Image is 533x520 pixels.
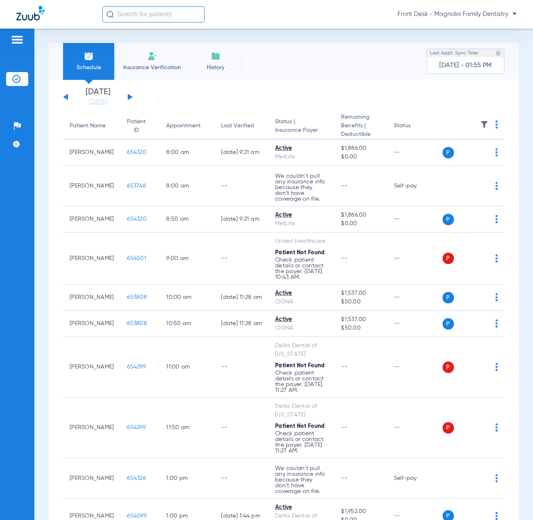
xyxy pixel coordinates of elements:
[63,311,120,337] td: [PERSON_NAME]
[70,122,114,130] div: Patient Name
[495,293,498,301] img: group-dot-blue.svg
[221,122,254,130] div: Last Verified
[387,398,443,458] td: --
[443,292,454,303] span: P
[387,458,443,499] td: Self-pay
[196,63,235,72] span: History
[166,122,208,130] div: Appointment
[63,140,120,166] td: [PERSON_NAME]
[341,211,380,219] span: $1,886.00
[443,362,454,373] span: P
[495,254,498,262] img: group-dot-blue.svg
[341,364,347,370] span: --
[443,214,454,225] span: P
[480,120,488,129] img: filter.svg
[84,51,94,61] img: Schedule
[443,147,454,158] span: P
[492,481,533,520] iframe: Chat Widget
[127,118,153,135] div: Patient ID
[275,289,328,298] div: Active
[215,458,269,499] td: --
[70,122,106,130] div: Patient Name
[127,255,146,261] span: 654501
[215,233,269,285] td: --
[127,149,147,155] span: 654320
[120,63,184,72] span: Insurance Verification
[275,126,328,135] span: Insurance Payer
[215,337,269,398] td: --
[127,294,147,300] span: 653808
[215,140,269,166] td: [DATE] 9:21 AM
[63,233,120,285] td: [PERSON_NAME]
[211,51,221,61] img: History
[127,321,147,326] span: 653808
[275,211,328,219] div: Active
[341,153,380,161] span: $0.00
[275,423,325,429] span: Patient Not Found
[275,324,328,332] div: CIGNA
[127,216,147,222] span: 654320
[387,166,443,206] td: Self-pay
[341,298,380,306] span: $50.00
[387,140,443,166] td: --
[215,398,269,458] td: --
[439,61,492,70] span: [DATE] - 01:55 PM
[341,219,380,228] span: $0.00
[275,370,328,393] p: Check patient details or contact the payer. [DATE] 11:27 AM.
[495,120,498,129] img: group-dot-blue.svg
[63,398,120,458] td: [PERSON_NAME]
[275,363,325,369] span: Patient Not Found
[341,315,380,324] span: $1,537.00
[430,49,479,57] span: Last Appt. Sync Time:
[215,166,269,206] td: --
[275,153,328,161] div: MetLife
[127,364,146,370] span: 654299
[275,144,328,153] div: Active
[147,51,157,61] img: Manual Insurance Verification
[160,140,215,166] td: 8:00 AM
[160,206,215,233] td: 8:50 AM
[63,166,120,206] td: [PERSON_NAME]
[160,233,215,285] td: 9:00 AM
[495,50,501,56] img: last sync help info
[495,423,498,432] img: group-dot-blue.svg
[443,422,454,434] span: P
[63,458,120,499] td: [PERSON_NAME]
[160,337,215,398] td: 11:00 AM
[160,166,215,206] td: 8:00 AM
[387,233,443,285] td: --
[69,63,108,72] span: Schedule
[275,315,328,324] div: Active
[16,6,45,20] img: Zuub Logo
[275,402,328,419] div: Delta Dental of [US_STATE]
[443,253,454,264] span: P
[11,35,24,45] img: hamburger-icon
[275,466,328,494] p: We couldn’t pull any insurance info because they don’t have coverage on file.
[102,6,205,23] input: Search for patients
[397,10,517,18] span: Front Desk - Magnolia Family Dentistry
[341,144,380,153] span: $1,886.00
[127,118,146,135] div: Patient ID
[63,285,120,311] td: [PERSON_NAME]
[269,113,334,140] th: Status |
[443,318,454,330] span: P
[127,183,146,189] span: 653748
[387,285,443,311] td: --
[341,255,347,261] span: --
[341,289,380,298] span: $1,537.00
[495,182,498,190] img: group-dot-blue.svg
[166,122,201,130] div: Appointment
[495,148,498,156] img: group-dot-blue.svg
[387,337,443,398] td: --
[341,507,380,516] span: $1,952.00
[387,113,443,140] th: Status
[160,458,215,499] td: 1:00 PM
[495,319,498,328] img: group-dot-blue.svg
[127,513,147,519] span: 654099
[387,311,443,337] td: --
[160,285,215,311] td: 10:00 AM
[341,183,347,189] span: --
[160,311,215,337] td: 10:50 AM
[275,298,328,306] div: CIGNA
